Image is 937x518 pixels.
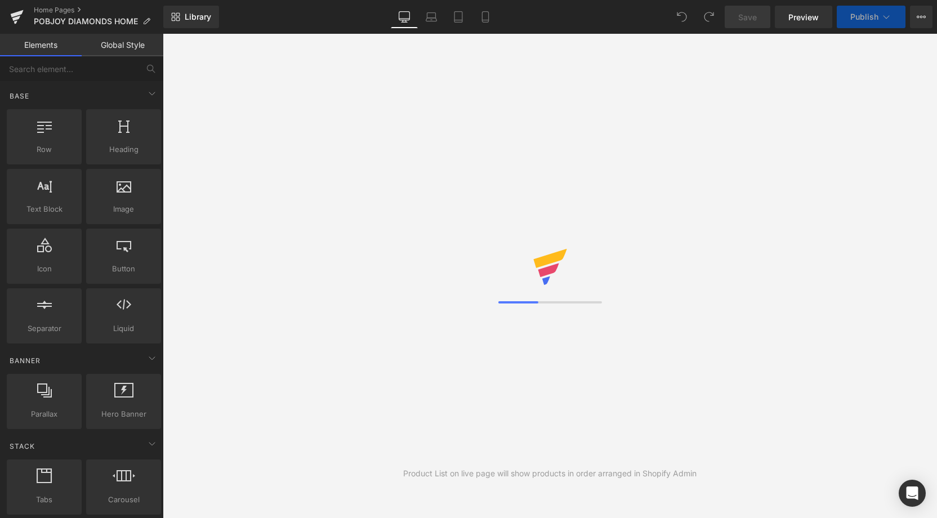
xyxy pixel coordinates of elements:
button: Undo [671,6,693,28]
a: Mobile [472,6,499,28]
span: Parallax [10,408,78,420]
span: Hero Banner [90,408,158,420]
span: Publish [850,12,878,21]
span: Separator [10,323,78,334]
span: Liquid [90,323,158,334]
a: Tablet [445,6,472,28]
span: Library [185,12,211,22]
span: Row [10,144,78,155]
a: Laptop [418,6,445,28]
a: New Library [163,6,219,28]
span: Stack [8,441,36,452]
span: Tabs [10,494,78,506]
span: Base [8,91,30,101]
span: Icon [10,263,78,275]
button: Publish [837,6,905,28]
div: Product List on live page will show products in order arranged in Shopify Admin [403,467,697,480]
span: Button [90,263,158,275]
a: Global Style [82,34,163,56]
a: Home Pages [34,6,163,15]
span: POBJOY DIAMONDS HOME [34,17,138,26]
div: Open Intercom Messenger [899,480,926,507]
span: Save [738,11,757,23]
button: More [910,6,932,28]
a: Preview [775,6,832,28]
span: Banner [8,355,42,366]
span: Heading [90,144,158,155]
span: Image [90,203,158,215]
span: Carousel [90,494,158,506]
button: Redo [698,6,720,28]
span: Text Block [10,203,78,215]
span: Preview [788,11,819,23]
a: Desktop [391,6,418,28]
